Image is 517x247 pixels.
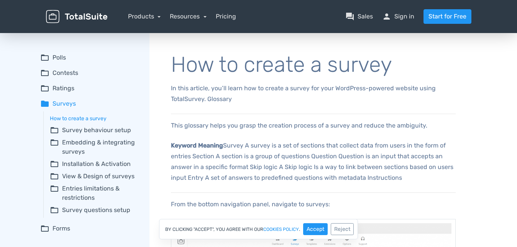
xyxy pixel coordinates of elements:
[171,53,456,77] h1: How to create a survey
[382,12,391,21] span: person
[345,12,355,21] span: question_answer
[40,84,49,93] span: folder_open
[50,184,139,202] summary: folder_openEntries limitations & restrictions
[159,219,358,239] div: By clicking "Accept", you agree with our .
[50,126,59,135] span: folder_open
[50,184,59,202] span: folder_open
[50,206,139,215] summary: folder_openSurvey questions setup
[263,227,299,232] a: cookies policy
[40,99,49,108] span: folder
[171,199,456,210] p: From the bottom navigation panel, navigate to surveys:
[50,126,139,135] summary: folder_openSurvey behaviour setup
[331,223,354,235] button: Reject
[171,83,456,104] p: In this article, you’ll learn how to create a survey for your WordPress-powered website using Tot...
[345,12,373,21] a: question_answerSales
[50,138,139,156] summary: folder_openEmbedding & integrating surveys
[50,206,59,215] span: folder_open
[40,53,49,62] span: folder_open
[50,172,139,181] summary: folder_openView & Design of surveys
[50,138,59,156] span: folder_open
[198,142,223,149] b: Meaning
[40,99,139,108] summary: folderSurveys
[171,120,456,131] p: This glossary helps you grasp the creation process of a survey and reduce the ambiguity.
[423,9,471,24] a: Start for Free
[40,53,139,62] summary: folder_openPolls
[50,172,59,181] span: folder_open
[170,13,207,20] a: Resources
[128,13,161,20] a: Products
[46,10,107,23] img: TotalSuite for WordPress
[50,114,139,123] a: How to create a survey
[216,12,236,21] a: Pricing
[40,68,49,78] span: folder_open
[40,68,139,78] summary: folder_openContests
[303,223,328,235] button: Accept
[171,140,456,183] p: Survey A survey is a set of sections that collect data from users in the form of entries Section ...
[171,142,197,149] b: Keyword
[40,84,139,93] summary: folder_openRatings
[382,12,414,21] a: personSign in
[50,159,139,169] summary: folder_openInstallation & Activation
[50,159,59,169] span: folder_open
